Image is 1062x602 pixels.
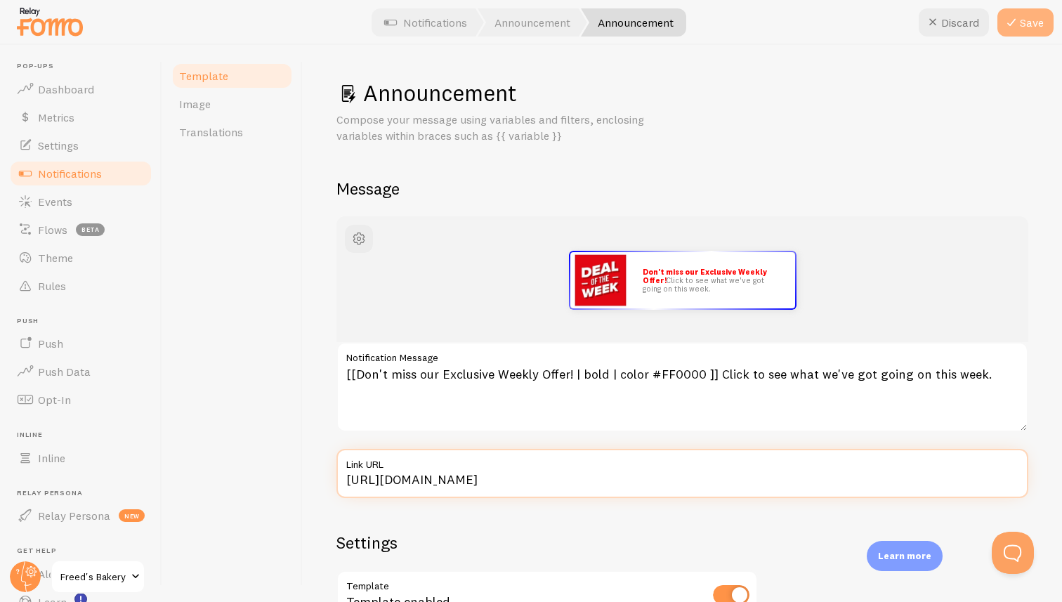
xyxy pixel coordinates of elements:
iframe: Help Scout Beacon - Open [992,532,1034,574]
a: Flows beta [8,216,153,244]
h1: Announcement [336,79,1028,107]
p: Click to see what we've got going on this week. [643,268,779,293]
span: Flows [38,223,67,237]
span: Image [179,97,211,111]
span: new [119,509,145,522]
a: Theme [8,244,153,272]
span: Metrics [38,110,74,124]
a: Metrics [8,103,153,131]
h2: Settings [336,532,758,554]
a: Translations [171,118,294,146]
span: Push [38,336,63,351]
label: Link URL [336,449,1028,473]
span: Rules [38,279,66,293]
span: Push [17,317,153,326]
span: Settings [38,138,79,152]
span: Translations [179,125,243,139]
a: Events [8,188,153,216]
a: Settings [8,131,153,159]
span: Pop-ups [17,62,153,71]
span: beta [76,223,105,236]
span: Inline [38,451,65,465]
span: Notifications [38,166,102,181]
p: Compose your message using variables and filters, enclosing variables within braces such as {{ va... [336,112,674,144]
a: Freed's Bakery [51,560,145,594]
span: Relay Persona [17,489,153,498]
span: Theme [38,251,73,265]
a: Dashboard [8,75,153,103]
span: Get Help [17,547,153,556]
span: Inline [17,431,153,440]
a: Notifications [8,159,153,188]
span: Relay Persona [38,509,110,523]
span: Template [179,69,228,83]
h2: Message [336,178,1028,199]
strong: Don't miss our Exclusive Weekly Offer! [643,267,767,285]
img: Fomo [572,252,629,308]
label: Notification Message [336,342,1028,366]
p: Learn more [878,549,931,563]
div: Learn more [867,541,943,571]
span: Opt-In [38,393,71,407]
span: Push Data [38,365,91,379]
span: Dashboard [38,82,94,96]
span: Events [38,195,72,209]
a: Inline [8,444,153,472]
a: Opt-In [8,386,153,414]
a: Image [171,90,294,118]
a: Template [171,62,294,90]
span: Freed's Bakery [60,568,127,585]
img: fomo-relay-logo-orange.svg [15,4,85,39]
a: Rules [8,272,153,300]
a: Relay Persona new [8,502,153,530]
a: Push Data [8,358,153,386]
a: Push [8,329,153,358]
